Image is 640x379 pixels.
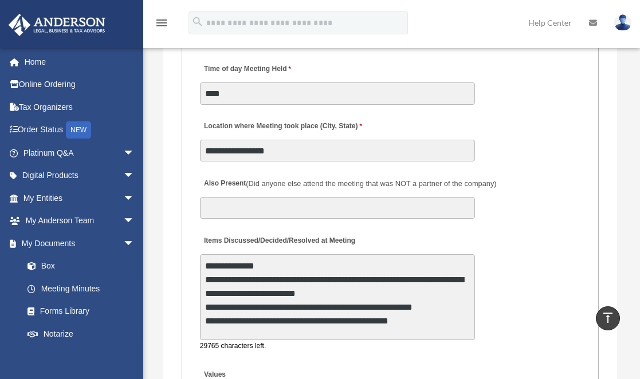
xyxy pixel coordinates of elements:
[8,210,152,232] a: My Anderson Teamarrow_drop_down
[123,187,146,210] span: arrow_drop_down
[601,311,615,325] i: vertical_align_top
[191,15,204,28] i: search
[200,340,475,352] div: 29765 characters left.
[596,306,620,330] a: vertical_align_top
[8,141,152,164] a: Platinum Q&Aarrow_drop_down
[16,255,152,278] a: Box
[8,187,152,210] a: My Entitiesarrow_drop_down
[200,62,309,77] label: Time of day Meeting Held
[155,20,168,30] a: menu
[16,277,146,300] a: Meeting Minutes
[8,232,152,255] a: My Documentsarrow_drop_down
[8,96,152,119] a: Tax Organizers
[155,16,168,30] i: menu
[200,176,500,191] label: Also Present
[8,73,152,96] a: Online Ordering
[123,210,146,233] span: arrow_drop_down
[16,300,152,323] a: Forms Library
[8,50,152,73] a: Home
[8,164,152,187] a: Digital Productsarrow_drop_down
[5,14,109,36] img: Anderson Advisors Platinum Portal
[200,119,365,135] label: Location where Meeting took place (City, State)
[246,179,496,188] span: (Did anyone else attend the meeting that was NOT a partner of the company)
[614,14,631,31] img: User Pic
[8,119,152,142] a: Order StatusNEW
[16,322,152,345] a: Notarize
[123,141,146,165] span: arrow_drop_down
[200,233,358,248] label: Items Discussed/Decided/Resolved at Meeting
[123,232,146,255] span: arrow_drop_down
[123,164,146,188] span: arrow_drop_down
[66,121,91,139] div: NEW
